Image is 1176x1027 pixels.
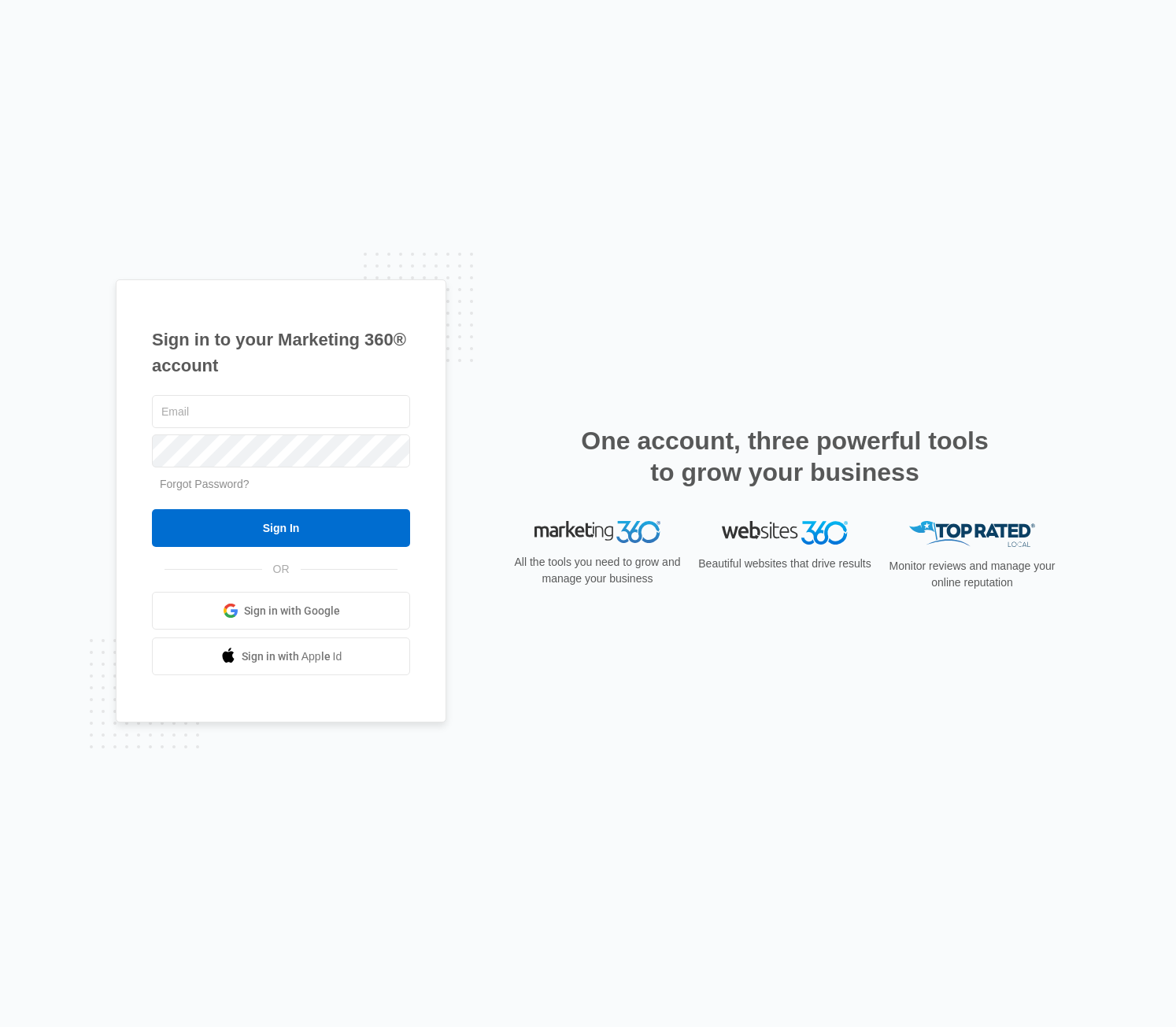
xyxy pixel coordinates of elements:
[576,425,993,488] h2: One account, three powerful tools to grow your business
[244,603,340,619] span: Sign in with Google
[152,592,410,630] a: Sign in with Google
[152,327,410,379] h1: Sign in to your Marketing 360® account
[152,395,410,428] input: Email
[509,554,686,587] p: All the tools you need to grow and manage your business
[152,509,410,547] input: Sign In
[534,521,660,543] img: Marketing 360
[262,561,301,578] span: OR
[242,648,342,665] span: Sign in with Apple Id
[722,521,848,544] img: Websites 360
[884,558,1060,591] p: Monitor reviews and manage your online reputation
[697,556,873,572] p: Beautiful websites that drive results
[160,478,250,490] a: Forgot Password?
[152,637,410,675] a: Sign in with Apple Id
[909,521,1035,547] img: Top Rated Local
